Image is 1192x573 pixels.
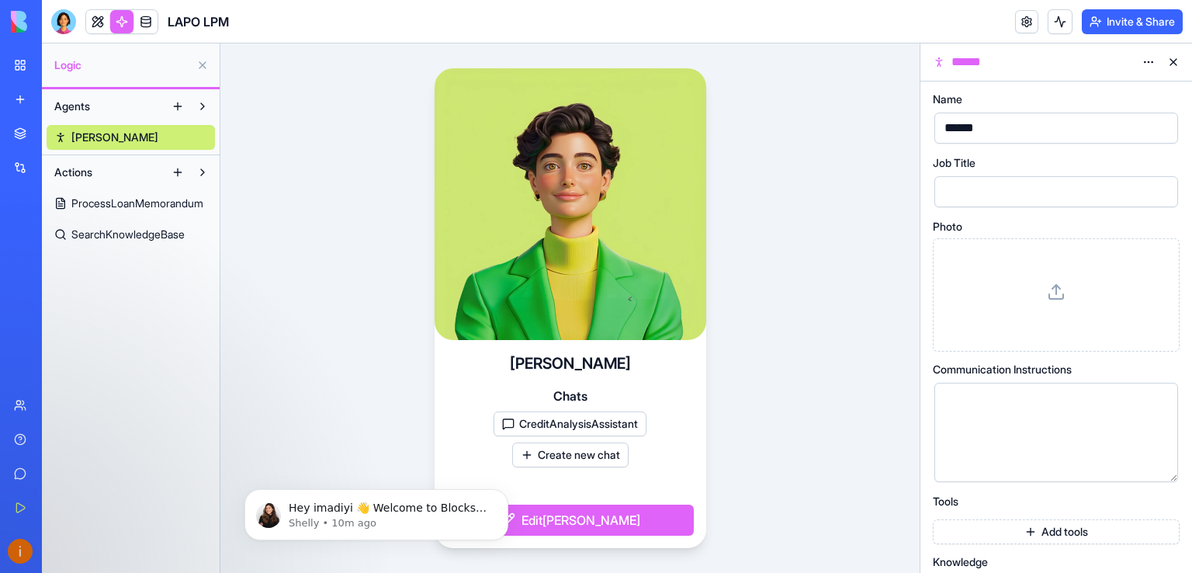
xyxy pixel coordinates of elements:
h4: [PERSON_NAME] [510,352,631,374]
span: Actions [54,165,92,180]
button: Invite & Share [1082,9,1183,34]
span: Photo [933,221,962,232]
span: Name [933,94,962,105]
button: Agents [47,94,165,119]
button: Add tools [933,519,1180,544]
span: Logic [54,57,190,73]
span: Chats [553,387,587,405]
span: Tools [933,496,958,507]
span: LAPO LPM [168,12,229,31]
a: SearchKnowledgeBase [47,222,215,247]
span: SearchKnowledgeBase [71,227,185,242]
span: Communication Instructions [933,364,1072,375]
button: Create new chat [512,443,629,467]
button: Edit[PERSON_NAME] [447,505,694,536]
span: Agents [54,99,90,114]
a: [PERSON_NAME] [47,125,215,150]
span: ProcessLoanMemorandum [71,196,203,211]
span: [PERSON_NAME] [71,130,158,145]
img: logo [11,11,107,33]
img: ACg8ocLB9P26u4z_XfVqqZv23IIy26lOVRMs5a5o78UrcOGifJo1jA=s96-c [8,539,33,564]
a: ProcessLoanMemorandum [47,191,215,216]
span: Knowledge [933,557,988,568]
button: Actions [47,160,165,185]
span: Job Title [933,158,975,168]
iframe: Intercom notifications message [221,457,532,565]
button: CreditAnalysisAssistant [494,412,646,436]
